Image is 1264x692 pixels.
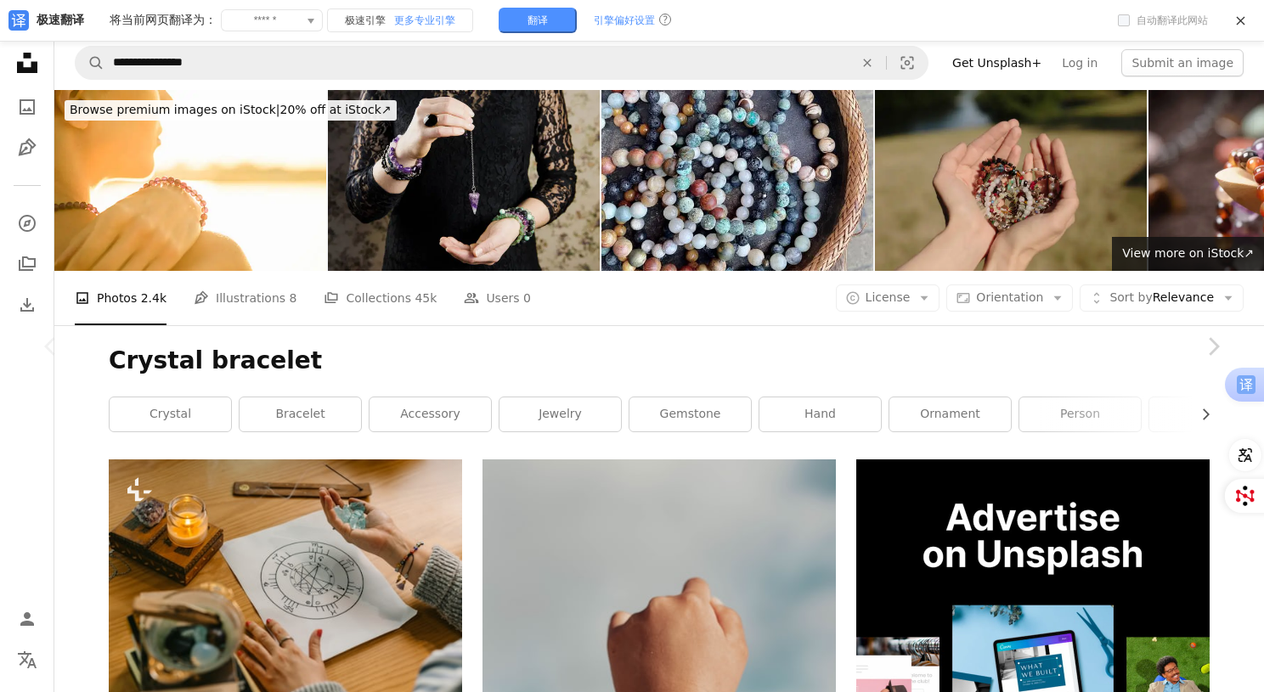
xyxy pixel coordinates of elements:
[464,271,531,325] a: Users 0
[759,397,881,431] a: hand
[194,271,296,325] a: Illustrations 8
[370,397,491,431] a: accessory
[76,47,104,79] button: Search Unsplash
[1162,265,1264,428] a: Next
[887,47,928,79] button: Visual search
[324,271,437,325] a: Collections 45k
[10,602,44,636] a: Log in / Sign up
[946,284,1073,312] button: Orientation
[523,289,531,307] span: 0
[601,90,873,271] img: Stone and Crystal Beads in Basket
[1080,284,1244,312] button: Sort byRelevance
[10,247,44,281] a: Collections
[1112,237,1264,271] a: View more on iStock↗
[10,206,44,240] a: Explore
[976,290,1043,304] span: Orientation
[1121,49,1244,76] button: Submit an image
[875,90,1147,271] img: Stone bracelet handmade.Semi-precious stones bracelet. Bracelet on the hand close-up. Every day a...
[110,397,231,431] a: crystal
[240,397,361,431] a: bracelet
[75,46,928,80] form: Find visuals sitewide
[866,290,911,304] span: License
[1019,397,1141,431] a: person
[328,90,600,271] img: Close up of woman wearing black gothic clothing, hand holding and using amethyst crystal pendulum...
[10,46,44,83] a: Home — Unsplash
[109,346,1210,376] h1: Crystal bracelet
[836,284,940,312] button: License
[10,90,44,124] a: Photos
[290,289,297,307] span: 8
[1052,49,1108,76] a: Log in
[54,90,407,131] a: Browse premium images on iStock|20% off at iStock↗
[849,47,886,79] button: Clear
[10,131,44,165] a: Illustrations
[415,289,437,307] span: 45k
[942,49,1052,76] a: Get Unsplash+
[10,643,44,677] button: Language
[65,100,397,121] div: 20% off at iStock ↗
[54,90,326,271] img: New Age Wellness - Crystal and Gemstone Jewellery
[889,397,1011,431] a: ornament
[109,569,462,584] a: a person sitting at a table with a pen and paper
[499,397,621,431] a: jewelry
[70,103,279,116] span: Browse premium images on iStock |
[629,397,751,431] a: gemstone
[1122,246,1254,260] span: View more on iStock ↗
[1109,290,1214,307] span: Relevance
[1109,290,1152,304] span: Sort by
